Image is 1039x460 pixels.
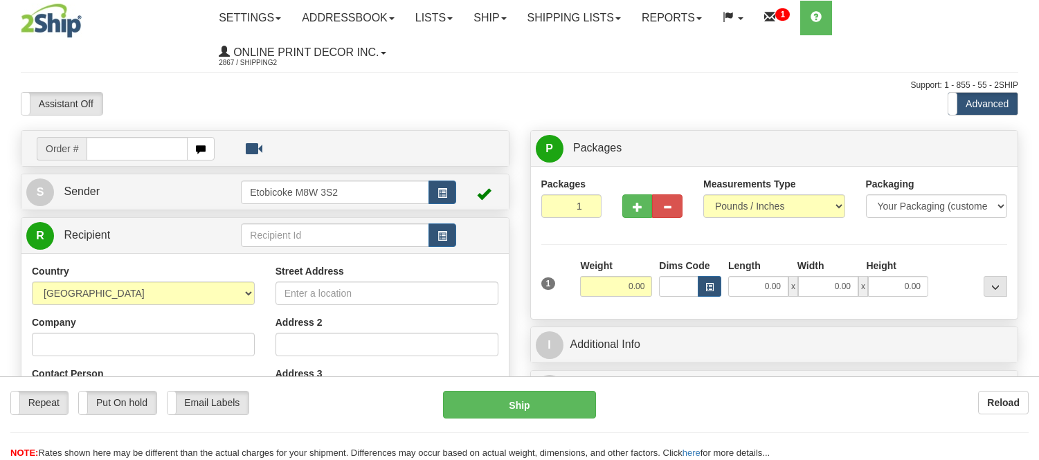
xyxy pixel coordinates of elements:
[683,448,701,458] a: here
[230,46,379,58] span: Online Print Decor Inc.
[241,223,428,247] input: Recipient Id
[866,177,914,191] label: Packaging
[37,137,87,160] span: Order #
[32,367,103,380] label: Contact Person
[443,391,595,418] button: Ship
[208,35,396,70] a: Online Print Decor Inc. 2867 / Shipping2
[866,259,896,273] label: Height
[775,8,790,21] sup: 1
[703,177,796,191] label: Measurements Type
[631,1,712,35] a: Reports
[536,374,1013,403] a: $Rates
[580,259,612,273] label: Weight
[536,331,1013,359] a: IAdditional Info
[26,221,217,250] a: R Recipient
[536,134,1013,163] a: P Packages
[26,178,54,206] span: S
[275,264,344,278] label: Street Address
[948,93,1018,115] label: Advanced
[797,259,824,273] label: Width
[26,222,54,250] span: R
[275,315,323,329] label: Address 2
[858,276,868,297] span: x
[21,80,1018,91] div: Support: 1 - 855 - 55 - 2SHIP
[541,277,556,290] span: 1
[788,276,798,297] span: x
[64,229,110,241] span: Recipient
[10,448,38,458] span: NOTE:
[978,391,1029,414] button: Reload
[987,397,1020,408] b: Reload
[536,375,563,403] span: $
[405,1,463,35] a: Lists
[26,178,241,206] a: S Sender
[79,392,156,414] label: Put On hold
[754,1,800,35] a: 1
[541,177,586,191] label: Packages
[32,264,69,278] label: Country
[208,1,291,35] a: Settings
[241,181,428,204] input: Sender Id
[21,93,102,115] label: Assistant Off
[275,282,498,305] input: Enter a location
[64,185,100,197] span: Sender
[536,135,563,163] span: P
[1007,159,1038,300] iframe: chat widget
[168,392,249,414] label: Email Labels
[659,259,710,273] label: Dims Code
[291,1,405,35] a: Addressbook
[728,259,761,273] label: Length
[536,331,563,359] span: I
[32,315,76,329] label: Company
[21,3,82,38] img: logo2867.jpg
[517,1,631,35] a: Shipping lists
[275,367,323,380] label: Address 3
[984,276,1007,297] div: ...
[219,56,323,70] span: 2867 / Shipping2
[573,142,622,154] span: Packages
[463,1,516,35] a: Ship
[11,392,68,414] label: Repeat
